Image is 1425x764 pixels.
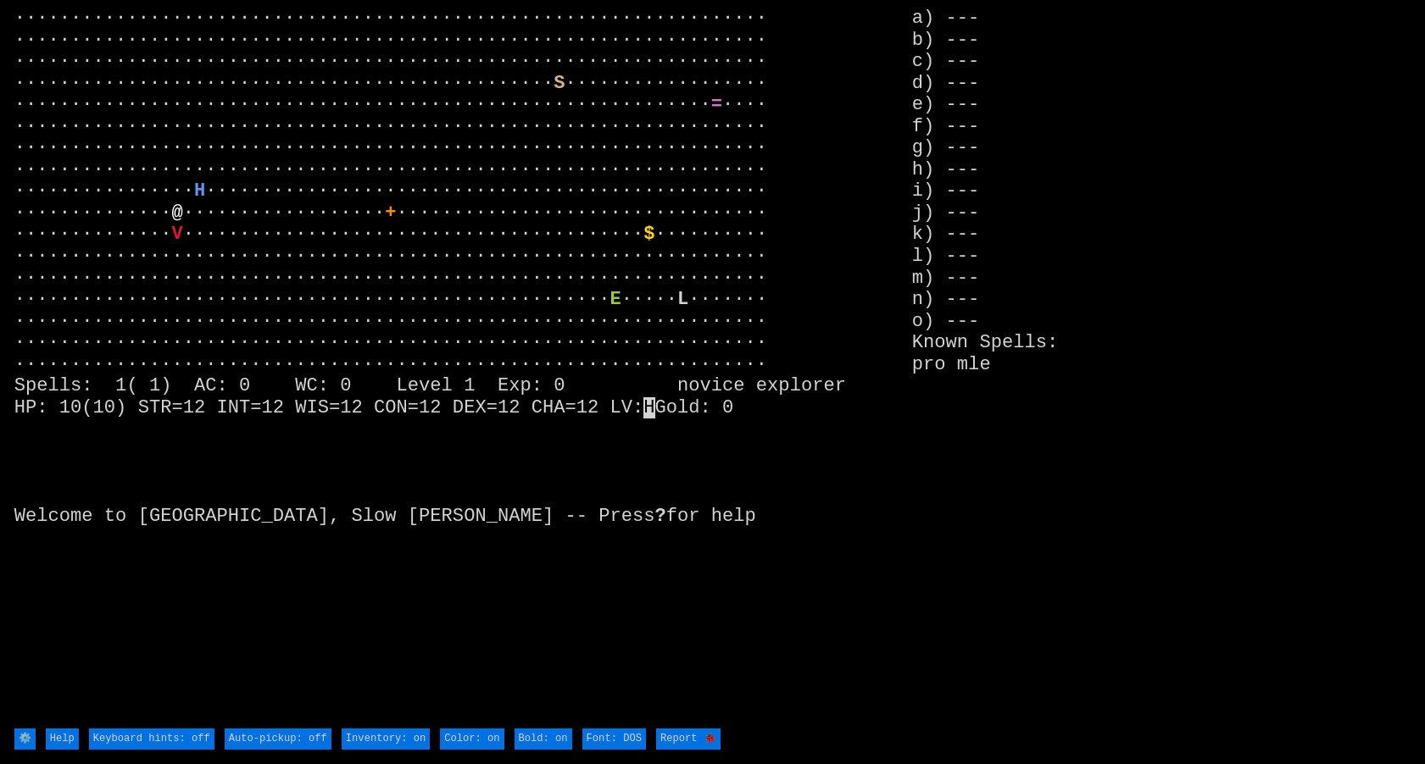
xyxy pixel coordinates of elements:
[89,728,214,750] input: Keyboard hints: off
[440,728,504,750] input: Color: on
[912,8,1411,726] stats: a) --- b) --- c) --- d) --- e) --- f) --- g) --- h) --- i) --- j) --- k) --- l) --- m) --- n) ---...
[610,289,621,310] font: E
[171,224,182,245] font: V
[582,728,646,750] input: Font: DOS
[46,728,79,750] input: Help
[14,728,36,750] input: ⚙️
[643,224,654,245] font: $
[171,202,182,224] font: @
[554,73,565,94] font: S
[14,8,912,726] larn: ··································································· ·····························...
[677,289,688,310] font: L
[655,506,666,527] b: ?
[656,728,721,750] input: Report 🐞
[515,728,572,750] input: Bold: on
[194,180,205,202] font: H
[643,397,654,418] mark: H
[385,202,396,224] font: +
[711,94,722,115] font: =
[225,728,331,750] input: Auto-pickup: off
[342,728,430,750] input: Inventory: on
